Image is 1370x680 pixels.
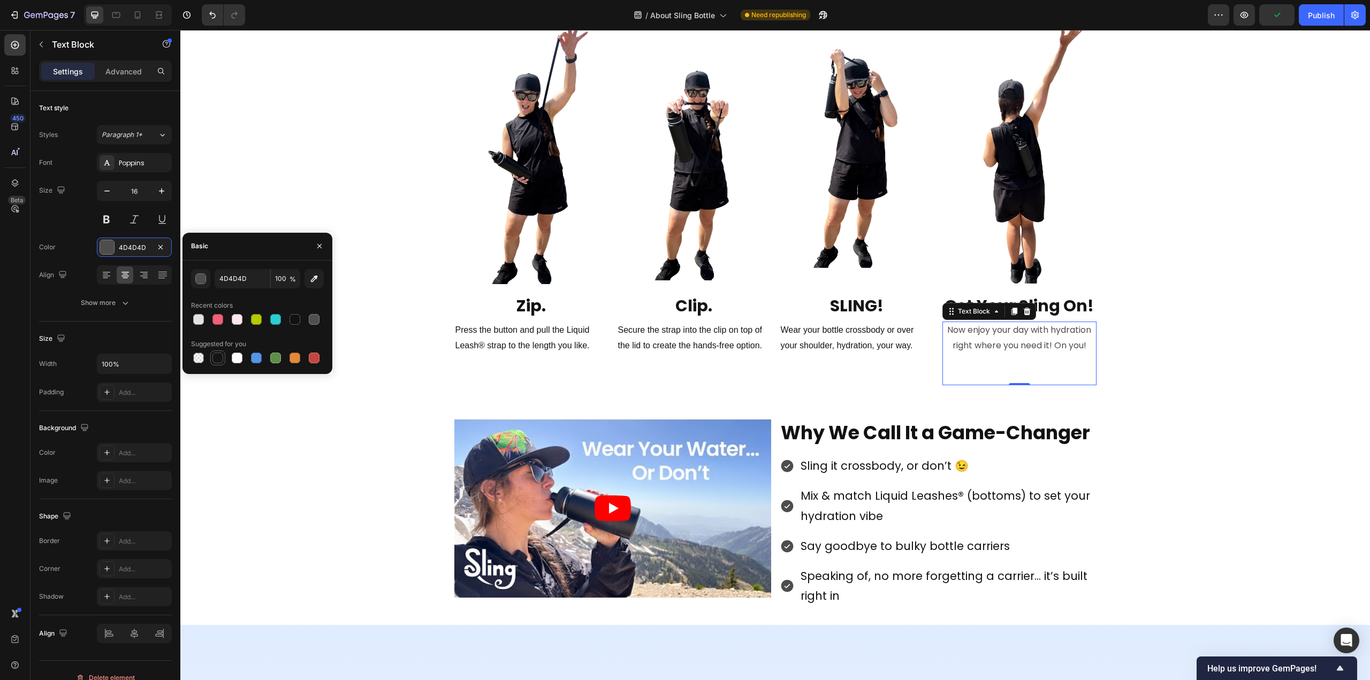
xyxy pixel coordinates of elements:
div: Styles [39,130,58,140]
div: Rich Text Editor. Editing area: main [437,292,591,325]
div: Size [39,184,67,198]
div: Width [39,359,57,369]
span: Paragraph 1* [102,130,142,140]
p: Now enjoy your day with hydration right where you need it! On you! [763,293,915,324]
span: About Sling Bottle [650,10,715,21]
p: Say goodbye to bulky bottle carriers [620,506,915,526]
div: Recent colors [191,301,233,310]
div: Color [39,242,56,252]
button: Show more [39,293,172,312]
div: Text Block [775,277,812,286]
div: Align [39,268,69,282]
div: Corner [39,564,60,574]
div: Add... [119,388,169,398]
div: Shape [39,509,73,524]
div: Font [39,158,52,167]
p: Mix & match Liquid Leashes® (bottoms) to set your hydration vibe [620,456,915,496]
p: Sling it crossbody, or don’t 😉 [620,426,915,446]
div: Basic [191,241,208,251]
p: Get Your Sling On! [763,262,915,291]
div: Add... [119,537,169,546]
div: Text style [39,103,68,113]
div: 4D4D4D [119,243,150,253]
div: Background [39,421,91,435]
p: Zip. [275,262,427,291]
p: 7 [70,9,75,21]
span: Wear your bottle crossbody or over your shoulder, hydration, your way. [600,295,734,320]
input: Eg: FFFFFF [215,269,270,288]
input: Auto [97,354,171,373]
div: Poppins [119,158,169,168]
button: 7 [4,4,80,26]
div: Size [39,332,67,346]
button: Play [414,465,451,491]
div: 450 [10,114,26,123]
div: Open Intercom Messenger [1334,628,1359,653]
div: Add... [119,476,169,486]
div: Beta [8,196,26,204]
div: Border [39,536,60,546]
span: Press the button and pull the Liquid Leash® strap to the length you like. [275,295,409,320]
h2: Why We Call It a Game-Changer [599,389,916,416]
button: Show survey - Help us improve GemPages! [1207,662,1346,675]
span: Secure the strap into the clip on top of the lid to create the hands-free option. [438,295,582,320]
div: Padding [39,387,64,397]
div: Rich Text Editor. Editing area: main [762,292,916,355]
div: Add... [119,592,169,602]
div: Rich Text Editor. Editing area: main [274,292,428,325]
button: Paragraph 1* [97,125,172,144]
div: Add... [119,564,169,574]
p: Text Block [52,38,143,51]
p: Speaking of, no more forgetting a carrier... it’s built right in [620,536,915,577]
p: Advanced [105,66,142,77]
p: Clip. [438,262,590,291]
div: Align [39,626,70,641]
div: Color [39,448,56,457]
span: Need republishing [751,10,806,20]
div: Rich Text Editor. Editing area: main [599,292,753,340]
span: % [290,274,296,284]
span: / [645,10,648,21]
button: Publish [1299,4,1344,26]
p: Settings [53,66,83,77]
p: SLING! [600,262,752,291]
div: Suggested for you [191,339,246,349]
div: Shadow [39,592,64,601]
iframe: Design area [180,30,1370,680]
div: Image [39,476,58,485]
div: Add... [119,448,169,458]
div: Publish [1308,10,1335,21]
div: Show more [81,297,131,308]
span: Help us improve GemPages! [1207,663,1334,674]
div: Undo/Redo [202,4,245,26]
